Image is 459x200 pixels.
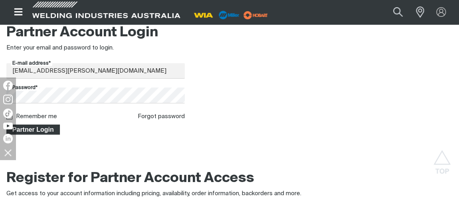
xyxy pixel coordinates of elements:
[1,146,15,159] img: hide socials
[16,113,57,119] label: Remember me
[241,12,270,18] a: miller
[3,109,13,118] img: TikTok
[3,81,13,90] img: Facebook
[6,44,185,53] div: Enter your email and password to login.
[7,125,59,135] span: Partner Login
[6,190,301,196] span: Get access to your account information including pricing, availability, order information, backor...
[374,3,412,21] input: Product name or item number...
[3,95,13,104] img: Instagram
[3,134,13,143] img: LinkedIn
[138,113,185,119] a: Forgot password
[6,24,185,42] h2: Partner Account Login
[384,3,412,21] button: Search products
[6,125,60,135] button: Partner Login
[433,150,451,168] button: Scroll to top
[6,170,254,187] h2: Register for Partner Account Access
[241,9,270,21] img: miller
[3,123,13,129] img: YouTube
